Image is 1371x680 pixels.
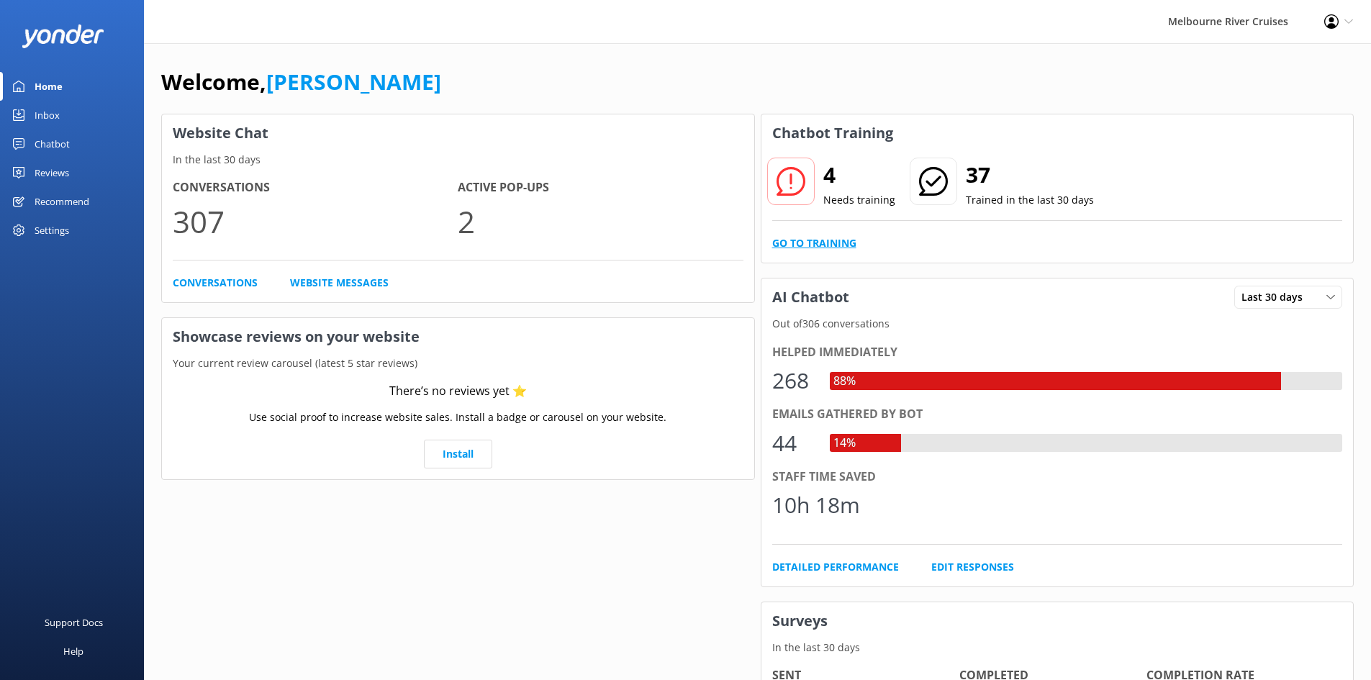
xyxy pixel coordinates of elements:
[22,24,104,48] img: yonder-white-logo.png
[35,187,89,216] div: Recommend
[966,158,1094,192] h2: 37
[772,343,1343,362] div: Helped immediately
[772,426,815,461] div: 44
[761,602,1354,640] h3: Surveys
[35,216,69,245] div: Settings
[35,72,63,101] div: Home
[772,559,899,575] a: Detailed Performance
[830,434,859,453] div: 14%
[761,278,860,316] h3: AI Chatbot
[249,409,666,425] p: Use social proof to increase website sales. Install a badge or carousel on your website.
[772,235,856,251] a: Go to Training
[162,114,754,152] h3: Website Chat
[35,130,70,158] div: Chatbot
[761,640,1354,656] p: In the last 30 days
[761,316,1354,332] p: Out of 306 conversations
[823,192,895,208] p: Needs training
[424,440,492,468] a: Install
[389,382,527,401] div: There’s no reviews yet ⭐
[290,275,389,291] a: Website Messages
[173,197,458,245] p: 307
[458,197,743,245] p: 2
[458,178,743,197] h4: Active Pop-ups
[772,363,815,398] div: 268
[45,608,103,637] div: Support Docs
[161,65,441,99] h1: Welcome,
[162,355,754,371] p: Your current review carousel (latest 5 star reviews)
[830,372,859,391] div: 88%
[772,405,1343,424] div: Emails gathered by bot
[35,158,69,187] div: Reviews
[162,318,754,355] h3: Showcase reviews on your website
[761,114,904,152] h3: Chatbot Training
[966,192,1094,208] p: Trained in the last 30 days
[266,67,441,96] a: [PERSON_NAME]
[823,158,895,192] h2: 4
[772,468,1343,486] div: Staff time saved
[173,275,258,291] a: Conversations
[1241,289,1311,305] span: Last 30 days
[772,488,860,522] div: 10h 18m
[35,101,60,130] div: Inbox
[162,152,754,168] p: In the last 30 days
[63,637,83,666] div: Help
[173,178,458,197] h4: Conversations
[931,559,1014,575] a: Edit Responses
